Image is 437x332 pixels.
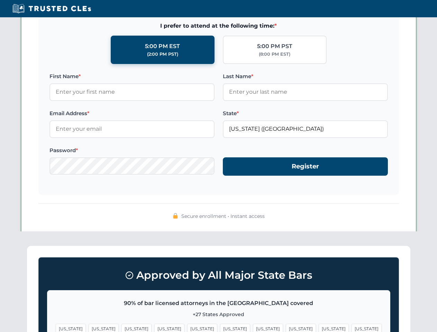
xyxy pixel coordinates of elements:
[181,212,265,220] span: Secure enrollment • Instant access
[49,146,215,155] label: Password
[49,83,215,101] input: Enter your first name
[223,157,388,176] button: Register
[173,213,178,219] img: 🔒
[49,109,215,118] label: Email Address
[47,266,390,285] h3: Approved by All Major State Bars
[49,72,215,81] label: First Name
[56,311,382,318] p: +27 States Approved
[259,51,290,58] div: (8:00 PM EST)
[49,21,388,30] span: I prefer to attend at the following time:
[223,83,388,101] input: Enter your last name
[56,299,382,308] p: 90% of bar licensed attorneys in the [GEOGRAPHIC_DATA] covered
[49,120,215,138] input: Enter your email
[10,3,93,14] img: Trusted CLEs
[223,72,388,81] label: Last Name
[223,120,388,138] input: Florida (FL)
[257,42,292,51] div: 5:00 PM PST
[145,42,180,51] div: 5:00 PM EST
[223,109,388,118] label: State
[147,51,178,58] div: (2:00 PM PST)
